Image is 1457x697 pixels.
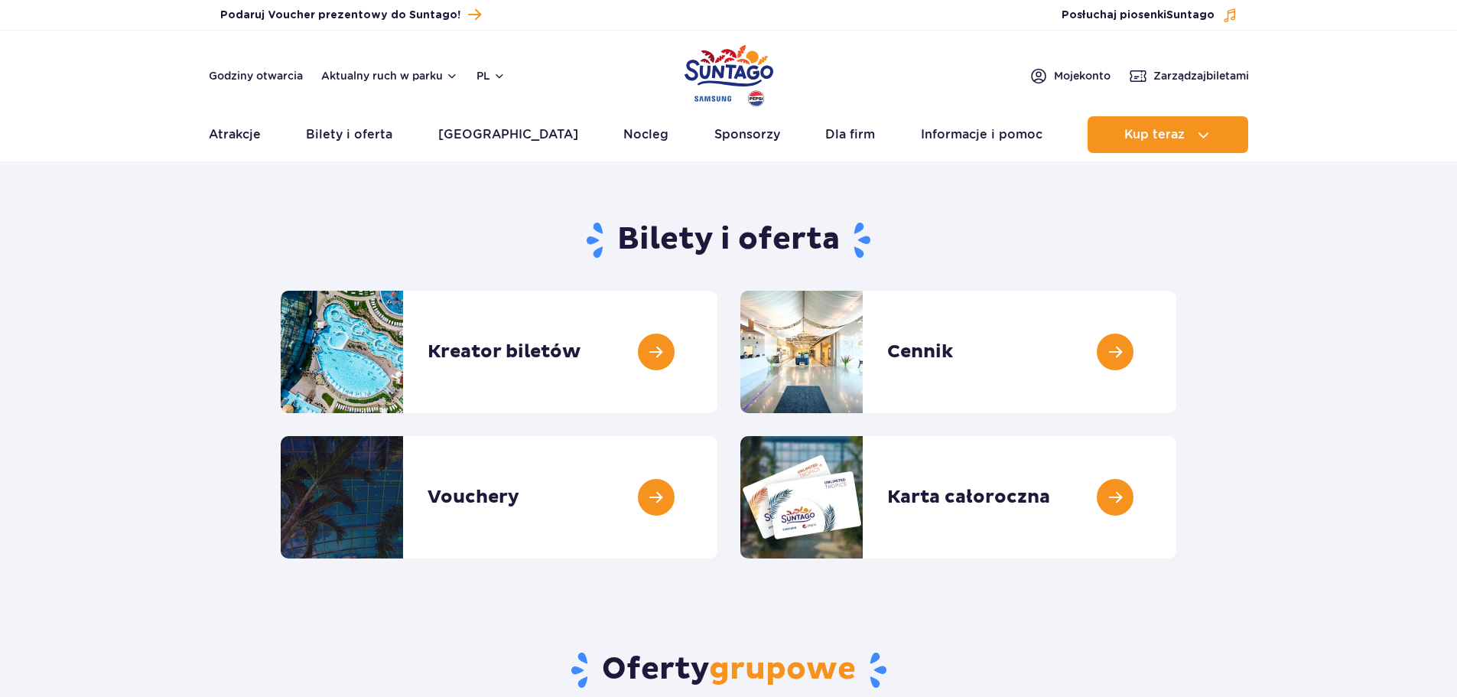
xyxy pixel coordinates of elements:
a: Mojekonto [1029,67,1111,85]
span: Podaruj Voucher prezentowy do Suntago! [220,8,460,23]
button: Aktualny ruch w parku [321,70,458,82]
a: Park of Poland [685,38,773,109]
a: Sponsorzy [714,116,780,153]
a: Dla firm [825,116,875,153]
a: Informacje i pomoc [921,116,1042,153]
span: Kup teraz [1124,128,1185,142]
h1: Bilety i oferta [281,220,1176,260]
span: grupowe [709,650,856,689]
span: Suntago [1166,10,1215,21]
a: Podaruj Voucher prezentowy do Suntago! [220,5,481,25]
span: Zarządzaj biletami [1153,68,1249,83]
a: [GEOGRAPHIC_DATA] [438,116,578,153]
span: Posłuchaj piosenki [1062,8,1215,23]
h2: Oferty [281,650,1176,690]
button: Posłuchaj piosenkiSuntago [1062,8,1237,23]
a: Zarządzajbiletami [1129,67,1249,85]
a: Nocleg [623,116,668,153]
a: Godziny otwarcia [209,68,303,83]
span: Moje konto [1054,68,1111,83]
a: Bilety i oferta [306,116,392,153]
button: pl [476,68,506,83]
button: Kup teraz [1088,116,1248,153]
a: Atrakcje [209,116,261,153]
